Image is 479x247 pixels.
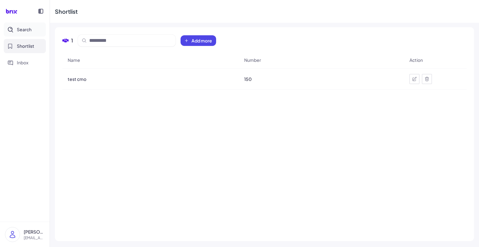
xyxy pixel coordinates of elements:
div: Shortlist [55,7,78,16]
button: Shortlist [4,39,46,53]
span: Shortlist [17,43,34,49]
button: Search [4,22,46,37]
span: Number [244,57,261,63]
p: [PERSON_NAME] ([PERSON_NAME]) [24,229,45,235]
p: [EMAIL_ADDRESS][DOMAIN_NAME] [24,235,45,241]
span: Search [17,26,31,33]
button: Inbox [4,56,46,70]
span: Action [409,57,423,63]
span: Add more [191,37,212,44]
span: Name [68,57,80,63]
button: Add more [181,35,216,46]
span: 1 [71,37,73,44]
img: user_logo.png [5,227,20,242]
span: test cmo [68,76,86,82]
span: Inbox [17,59,28,66]
span: 150 [244,76,252,82]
